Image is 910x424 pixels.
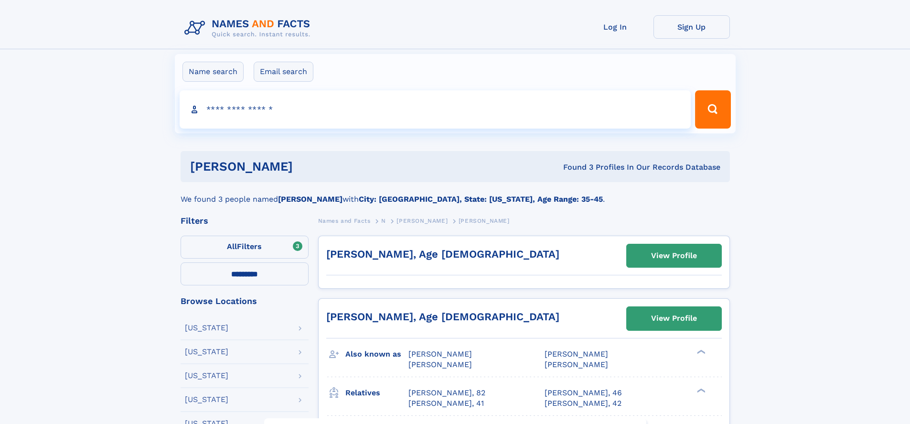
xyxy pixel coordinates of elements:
[695,387,706,393] div: ❯
[577,15,653,39] a: Log In
[627,307,721,330] a: View Profile
[651,245,697,267] div: View Profile
[381,215,386,227] a: N
[545,349,608,359] span: [PERSON_NAME]
[181,182,730,205] div: We found 3 people named with .
[408,349,472,359] span: [PERSON_NAME]
[545,398,621,409] a: [PERSON_NAME], 42
[408,360,472,369] span: [PERSON_NAME]
[278,195,343,204] b: [PERSON_NAME]
[545,388,622,398] a: [PERSON_NAME], 46
[326,248,559,260] a: [PERSON_NAME], Age [DEMOGRAPHIC_DATA]
[345,385,408,401] h3: Relatives
[181,217,309,225] div: Filters
[185,324,228,332] div: [US_STATE]
[695,348,706,355] div: ❯
[408,398,484,409] a: [PERSON_NAME], 41
[181,236,309,259] label: Filters
[653,15,730,39] a: Sign Up
[190,161,428,173] h1: [PERSON_NAME]
[396,215,448,227] a: [PERSON_NAME]
[180,90,691,129] input: search input
[181,297,309,305] div: Browse Locations
[627,244,721,267] a: View Profile
[695,90,730,129] button: Search Button
[185,396,228,403] div: [US_STATE]
[651,307,697,329] div: View Profile
[185,372,228,380] div: [US_STATE]
[182,62,244,82] label: Name search
[185,348,228,356] div: [US_STATE]
[181,15,318,41] img: Logo Names and Facts
[326,311,559,323] a: [PERSON_NAME], Age [DEMOGRAPHIC_DATA]
[408,388,485,398] a: [PERSON_NAME], 82
[345,346,408,362] h3: Also known as
[459,217,510,224] span: [PERSON_NAME]
[428,162,720,173] div: Found 3 Profiles In Our Records Database
[381,217,386,224] span: N
[318,215,371,227] a: Names and Facts
[254,62,313,82] label: Email search
[227,242,237,251] span: All
[396,217,448,224] span: [PERSON_NAME]
[545,360,608,369] span: [PERSON_NAME]
[359,195,603,204] b: City: [GEOGRAPHIC_DATA], State: [US_STATE], Age Range: 35-45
